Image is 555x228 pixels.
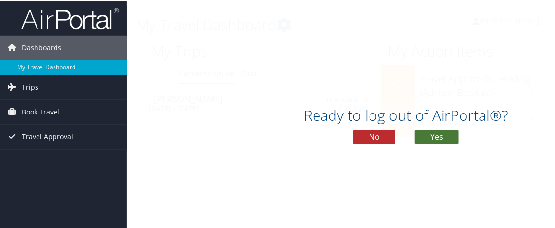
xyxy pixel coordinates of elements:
span: Book Travel [22,99,59,123]
span: Trips [22,74,38,98]
img: airportal-logo.png [21,6,119,29]
span: Dashboards [22,35,61,59]
button: No [353,129,395,143]
button: Yes [415,129,459,143]
span: Travel Approval [22,124,73,148]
